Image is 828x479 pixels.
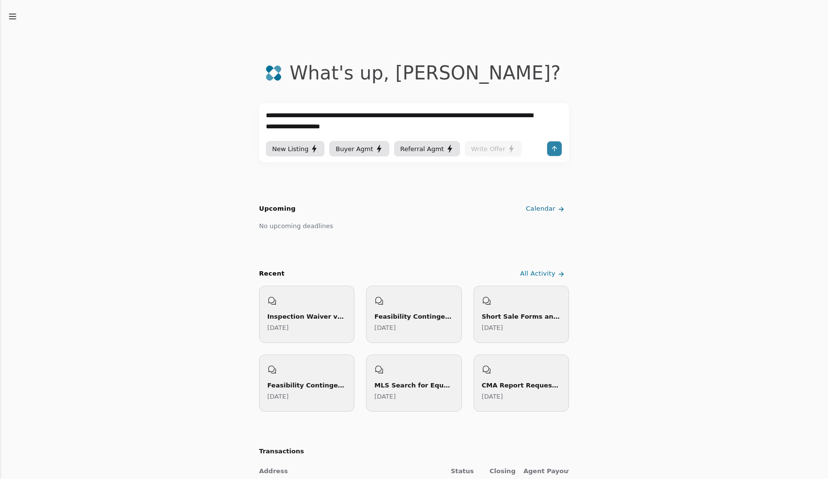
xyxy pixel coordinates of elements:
a: All Activity [518,266,569,282]
img: logo [265,65,282,81]
span: Buyer Agmt [336,144,373,154]
h2: Upcoming [259,204,296,214]
a: Feasibility Contingency Addendum Guidance[DATE] [366,286,461,343]
div: Feasibility Contingency Addendum Guidance [374,311,453,322]
time: Tuesday, August 5, 2025 at 10:29:05 PM [267,393,289,400]
time: Wednesday, August 6, 2025 at 11:36:48 PM [374,324,396,331]
div: CMA Report Request Guidance [482,380,561,390]
time: Wednesday, July 30, 2025 at 2:58:33 AM [374,393,396,400]
div: MLS Search for Equestrian Properties [374,380,453,390]
a: Inspection Waiver vs. No Form[DATE] [259,286,354,343]
button: Referral Agmt [394,141,460,156]
div: Recent [259,269,285,279]
span: Calendar [526,204,555,214]
div: What's up , [PERSON_NAME] ? [290,62,561,84]
div: New Listing [272,144,318,154]
time: Wednesday, August 6, 2025 at 10:52:57 PM [482,324,503,331]
span: Referral Agmt [400,144,444,154]
div: Inspection Waiver vs. No Form [267,311,346,322]
a: MLS Search for Equestrian Properties[DATE] [366,355,461,412]
button: New Listing [266,141,324,156]
a: Feasibility Contingency Options Explained[DATE] [259,355,354,412]
div: Feasibility Contingency Options Explained [267,380,346,390]
time: Tuesday, July 29, 2025 at 7:04:46 PM [482,393,503,400]
button: Buyer Agmt [329,141,389,156]
a: CMA Report Request Guidance[DATE] [474,355,569,412]
a: Short Sale Forms and Addendum[DATE] [474,286,569,343]
h2: Transactions [259,447,569,457]
time: Wednesday, August 13, 2025 at 3:27:30 AM [267,324,289,331]
div: No upcoming deadlines [259,221,333,231]
span: All Activity [520,269,555,279]
a: Calendar [524,201,569,217]
div: Short Sale Forms and Addendum [482,311,561,322]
